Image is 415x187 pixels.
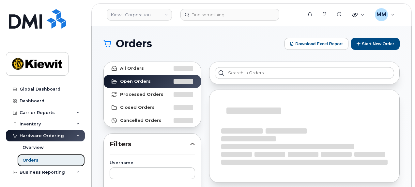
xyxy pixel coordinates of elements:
[104,75,201,88] a: Open Orders
[104,101,201,114] a: Closed Orders
[120,79,151,84] strong: Open Orders
[104,114,201,127] a: Cancelled Orders
[110,161,195,165] label: Username
[120,92,163,97] strong: Processed Orders
[110,139,190,149] span: Filters
[351,38,400,50] button: Start New Order
[387,159,410,182] iframe: Messenger Launcher
[104,62,201,75] a: All Orders
[120,105,155,110] strong: Closed Orders
[104,88,201,101] a: Processed Orders
[120,118,161,123] strong: Cancelled Orders
[284,38,348,50] button: Download Excel Report
[120,66,144,71] strong: All Orders
[215,67,394,79] input: Search in orders
[116,39,152,49] span: Orders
